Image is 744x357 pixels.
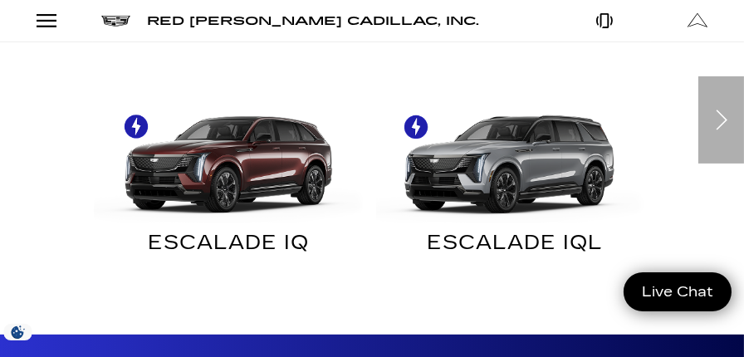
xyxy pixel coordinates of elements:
div: ESCALADE IQL [384,236,646,257]
img: ESCALADE IQL [376,88,646,223]
div: Next [698,76,744,164]
img: Cadillac logo [101,16,130,27]
a: Cadillac logo [101,14,130,27]
img: ESCALADE IQ [94,88,364,223]
div: ESCALADE IQ [98,236,360,257]
a: ESCALADE IQ ESCALADE IQ [86,88,372,270]
a: Red [PERSON_NAME] Cadillac, Inc. [147,14,479,27]
span: Red [PERSON_NAME] Cadillac, Inc. [147,14,479,28]
a: ESCALADE IQL ESCALADE IQL [372,88,658,270]
div: Electric [86,88,658,270]
span: Live Chat [634,282,722,301]
a: Live Chat [624,272,732,311]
